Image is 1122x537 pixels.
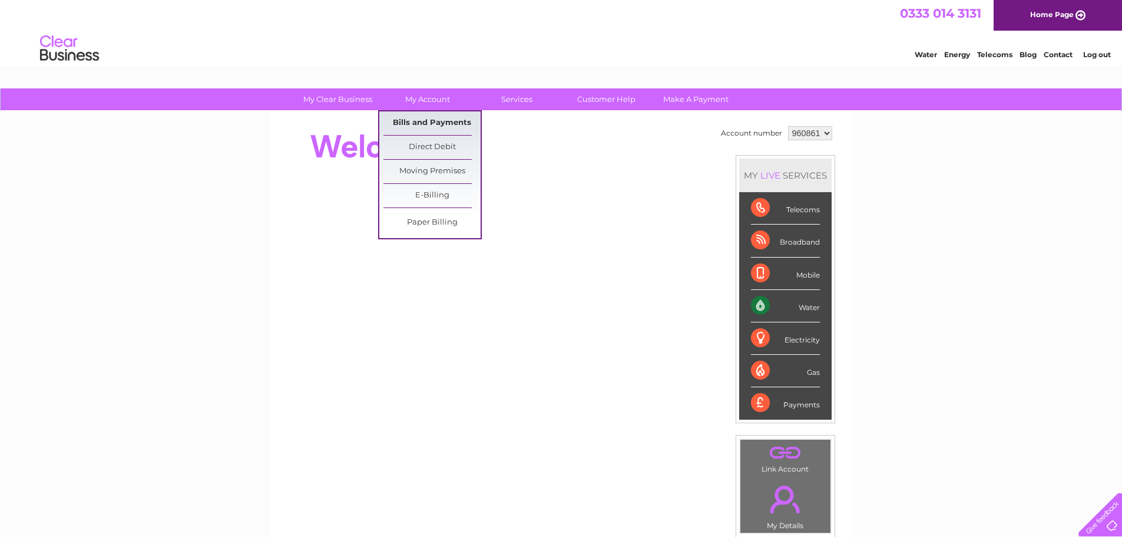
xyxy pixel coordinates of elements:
[751,192,820,225] div: Telecoms
[751,290,820,322] div: Water
[383,111,481,135] a: Bills and Payments
[1020,50,1037,59] a: Blog
[379,88,476,110] a: My Account
[1083,50,1111,59] a: Log out
[915,50,937,59] a: Water
[743,479,828,520] a: .
[289,88,386,110] a: My Clear Business
[751,258,820,290] div: Mobile
[751,355,820,387] div: Gas
[383,136,481,159] a: Direct Debit
[558,88,655,110] a: Customer Help
[468,88,565,110] a: Services
[944,50,970,59] a: Energy
[283,6,840,57] div: Clear Business is a trading name of Verastar Limited (registered in [GEOGRAPHIC_DATA] No. 3667643...
[740,439,831,476] td: Link Account
[739,159,832,192] div: MY SERVICES
[900,6,981,21] a: 0333 014 3131
[383,184,481,207] a: E-Billing
[383,160,481,183] a: Moving Premises
[751,322,820,355] div: Electricity
[718,123,785,143] td: Account number
[977,50,1012,59] a: Telecoms
[751,225,820,257] div: Broadband
[740,476,831,533] td: My Details
[1044,50,1073,59] a: Contact
[758,170,783,181] div: LIVE
[39,31,100,67] img: logo.png
[383,211,481,235] a: Paper Billing
[751,387,820,419] div: Payments
[743,443,828,463] a: .
[647,88,744,110] a: Make A Payment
